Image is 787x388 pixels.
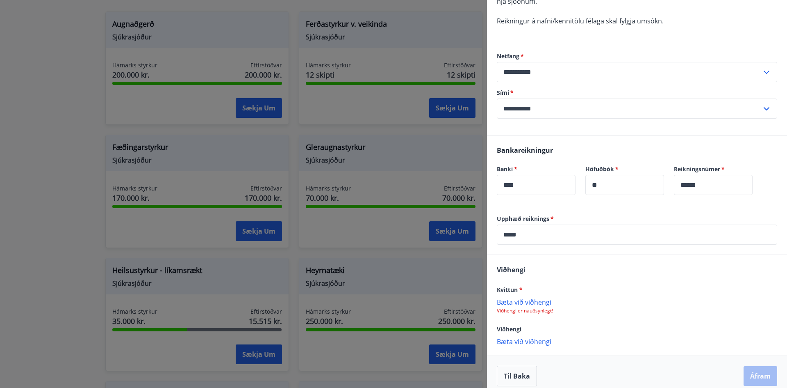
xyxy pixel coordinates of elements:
[497,215,777,223] label: Upphæð reiknings
[497,366,537,386] button: Til baka
[497,16,664,25] span: Reikningur á nafni/kennitölu félaga skal fylgja umsókn.
[497,89,777,97] label: Sími
[497,146,553,155] span: Bankareikningur
[497,298,777,306] p: Bæta við viðhengi
[497,52,777,60] label: Netfang
[585,165,664,173] label: Höfuðbók
[497,265,525,274] span: Viðhengi
[674,165,753,173] label: Reikningsnúmer
[497,308,777,314] p: Viðhengi er nauðsynlegt!
[497,165,575,173] label: Banki
[497,286,523,294] span: Kvittun
[497,325,521,333] span: Viðhengi
[497,337,777,345] p: Bæta við viðhengi
[497,225,777,245] div: Upphæð reiknings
